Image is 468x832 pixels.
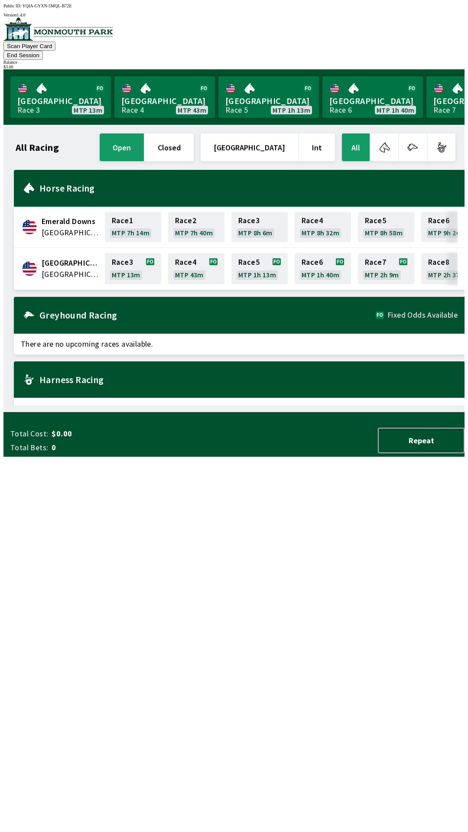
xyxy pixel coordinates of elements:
[3,60,465,65] div: Balance
[42,227,100,238] span: United States
[121,95,208,107] span: [GEOGRAPHIC_DATA]
[365,271,399,278] span: MTP 2h 9m
[295,253,351,284] a: Race6MTP 1h 40m
[428,229,466,236] span: MTP 9h 24m
[302,259,323,266] span: Race 6
[428,217,449,224] span: Race 6
[225,107,248,114] div: Race 5
[105,253,161,284] a: Race3MTP 13m
[3,3,465,8] div: Public ID:
[121,107,144,114] div: Race 4
[358,212,414,242] a: Race5MTP 8h 58m
[14,398,465,419] span: There are no upcoming races available.
[42,216,100,227] span: Emerald Downs
[39,376,458,383] h2: Harness Racing
[218,76,319,118] a: [GEOGRAPHIC_DATA]Race 5MTP 1h 13m
[175,271,204,278] span: MTP 43m
[299,133,335,161] button: Int
[114,76,215,118] a: [GEOGRAPHIC_DATA]Race 4MTP 43m
[365,217,386,224] span: Race 5
[42,257,100,269] span: Monmouth Park
[302,271,339,278] span: MTP 1h 40m
[23,3,72,8] span: YQIA-GYXN-5MQL-B72E
[42,269,100,280] span: United States
[322,76,423,118] a: [GEOGRAPHIC_DATA]Race 6MTP 1h 40m
[377,107,414,114] span: MTP 1h 40m
[342,133,370,161] button: All
[175,229,213,236] span: MTP 7h 40m
[52,429,188,439] span: $0.00
[112,259,133,266] span: Race 3
[238,217,260,224] span: Race 3
[238,229,273,236] span: MTP 8h 6m
[3,42,55,51] button: Scan Player Card
[231,253,288,284] a: Race5MTP 1h 13m
[168,253,224,284] a: Race4MTP 43m
[39,312,376,318] h2: Greyhound Racing
[329,107,352,114] div: Race 6
[428,259,449,266] span: Race 8
[112,229,149,236] span: MTP 7h 14m
[3,17,113,41] img: venue logo
[112,217,133,224] span: Race 1
[10,429,48,439] span: Total Cost:
[17,95,104,107] span: [GEOGRAPHIC_DATA]
[175,217,196,224] span: Race 2
[3,65,465,69] div: $ 3.00
[358,253,414,284] a: Race7MTP 2h 9m
[302,229,339,236] span: MTP 8h 32m
[39,185,458,192] h2: Horse Racing
[112,271,140,278] span: MTP 13m
[386,435,457,445] span: Repeat
[52,442,188,453] span: 0
[10,442,48,453] span: Total Bets:
[238,259,260,266] span: Race 5
[14,334,465,354] span: There are no upcoming races available.
[387,312,458,318] span: Fixed Odds Available
[302,217,323,224] span: Race 4
[433,107,456,114] div: Race 7
[145,133,194,161] button: closed
[365,229,403,236] span: MTP 8h 58m
[175,259,196,266] span: Race 4
[428,271,466,278] span: MTP 2h 37m
[178,107,206,114] span: MTP 43m
[201,133,298,161] button: [GEOGRAPHIC_DATA]
[378,428,465,453] button: Repeat
[273,107,310,114] span: MTP 1h 13m
[231,212,288,242] a: Race3MTP 8h 6m
[225,95,312,107] span: [GEOGRAPHIC_DATA]
[329,95,416,107] span: [GEOGRAPHIC_DATA]
[365,259,386,266] span: Race 7
[3,13,465,17] div: Version 1.4.0
[238,271,276,278] span: MTP 1h 13m
[100,133,144,161] button: open
[74,107,102,114] span: MTP 13m
[3,51,43,60] button: End Session
[17,107,40,114] div: Race 3
[16,144,59,151] h1: All Racing
[168,212,224,242] a: Race2MTP 7h 40m
[10,76,111,118] a: [GEOGRAPHIC_DATA]Race 3MTP 13m
[295,212,351,242] a: Race4MTP 8h 32m
[105,212,161,242] a: Race1MTP 7h 14m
